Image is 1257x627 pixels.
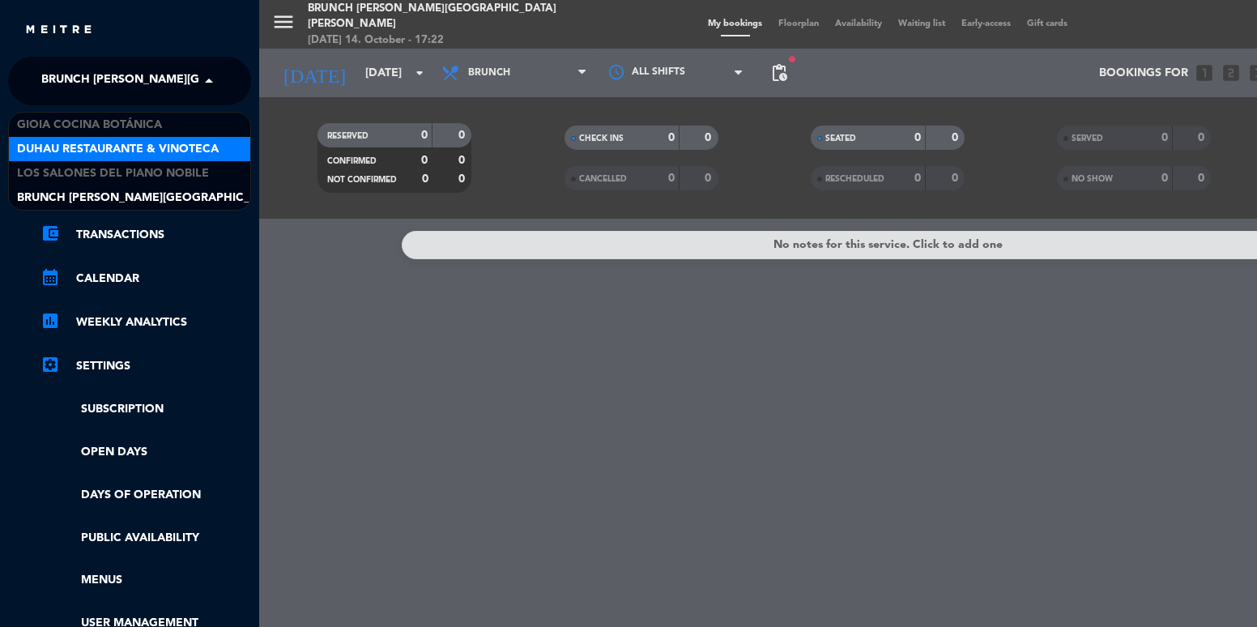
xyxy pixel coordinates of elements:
a: Open Days [40,443,251,462]
i: account_balance_wallet [40,224,60,243]
i: settings_applications [40,355,60,374]
i: calendar_month [40,267,60,287]
a: Public availability [40,529,251,548]
span: Los Salones del Piano Nobile [17,164,209,183]
a: Subscription [40,400,251,419]
span: Duhau Restaurante & Vinoteca [17,140,219,159]
a: account_balance_walletTransactions [40,225,251,245]
span: Brunch [PERSON_NAME][GEOGRAPHIC_DATA][PERSON_NAME] [41,64,401,98]
a: Settings [40,356,251,376]
img: MEITRE [24,24,93,36]
a: Days of operation [40,486,251,505]
a: assessmentWeekly Analytics [40,313,251,332]
span: Brunch [PERSON_NAME][GEOGRAPHIC_DATA][PERSON_NAME] [17,189,377,207]
a: calendar_monthCalendar [40,269,251,288]
span: Gioia Cocina Botánica [17,116,162,134]
a: Menus [40,571,251,590]
i: assessment [40,311,60,331]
